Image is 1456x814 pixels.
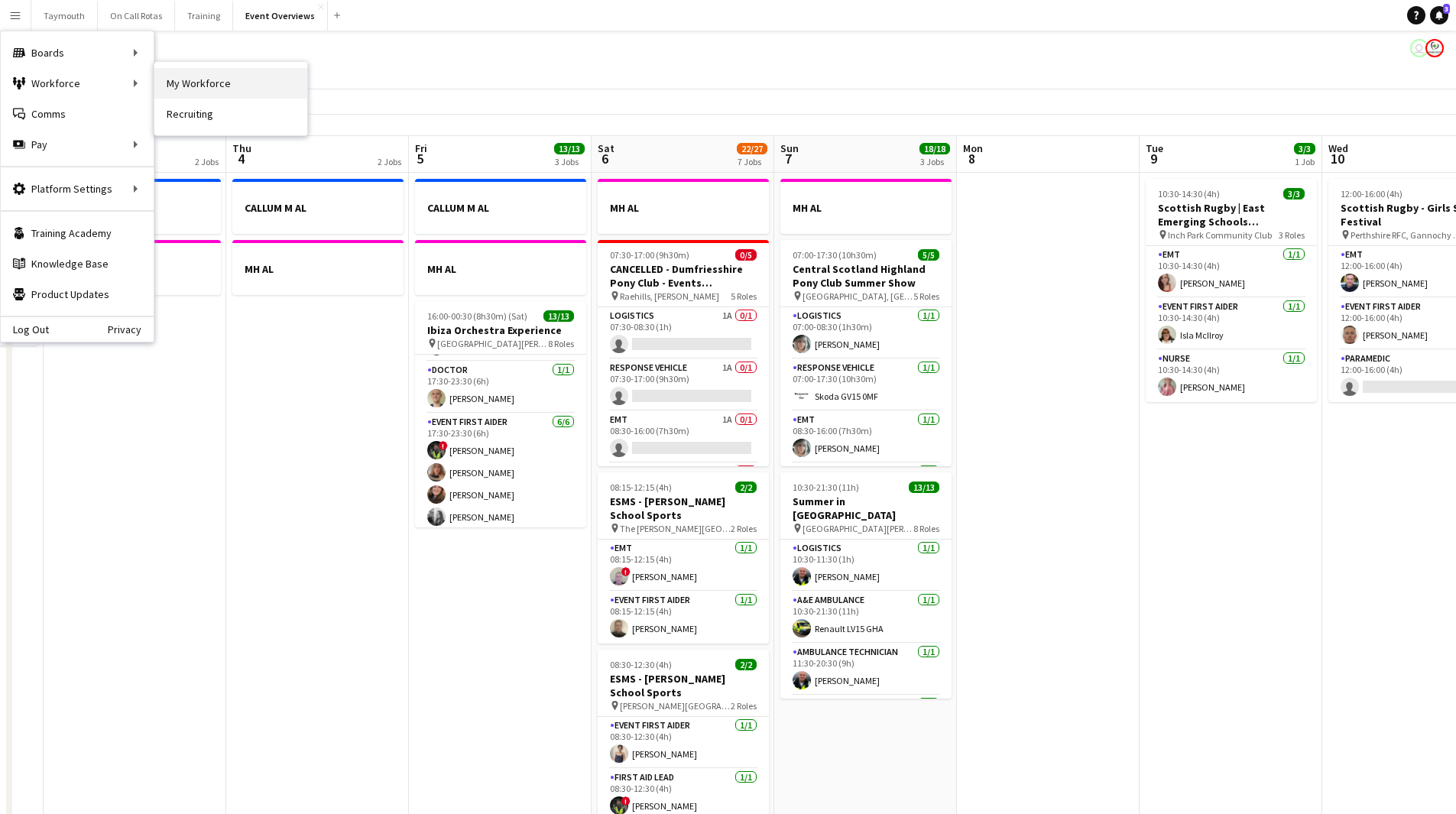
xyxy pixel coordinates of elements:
app-job-card: CALLUM M AL [232,179,404,234]
span: 2 Roles [731,700,757,712]
app-card-role: Logistics1/107:00-08:30 (1h30m)[PERSON_NAME] [780,307,952,359]
h3: CANCELLED - Dumfriesshire Pony Club - Events [GEOGRAPHIC_DATA] [598,262,769,290]
app-card-role: EMT1/108:15-12:15 (4h)![PERSON_NAME] [598,540,769,592]
span: 6 [595,150,615,167]
span: 5/5 [918,249,939,261]
a: Knowledge Base [1,248,154,279]
app-card-role: Paramedic0/1 [598,463,769,515]
app-job-card: 10:30-21:30 (11h)13/13Summer in [GEOGRAPHIC_DATA] [GEOGRAPHIC_DATA][PERSON_NAME], [GEOGRAPHIC_DAT... [780,472,952,699]
app-job-card: 16:00-00:30 (8h30m) (Sat)13/13Ibiza Orchestra Experience [GEOGRAPHIC_DATA][PERSON_NAME], [GEOGRAP... [415,301,586,527]
app-card-role: EMT1A0/108:30-16:00 (7h30m) [598,411,769,463]
app-card-role: Doctor1/117:30-23:30 (6h)[PERSON_NAME] [415,362,586,413]
span: Wed [1328,141,1348,155]
button: On Call Rotas [98,1,175,31]
h3: CALLUM M AL [415,201,586,215]
a: Log Out [1,323,49,336]
span: 13/13 [909,482,939,493]
app-card-role: Event First Aider6/617:30-23:30 (6h)![PERSON_NAME][PERSON_NAME][PERSON_NAME][PERSON_NAME] [415,413,586,576]
span: 5 [413,150,427,167]
span: 10 [1326,150,1348,167]
app-card-role: Response Vehicle1/107:00-17:30 (10h30m)Skoda GV15 0MF [780,359,952,411]
span: The [PERSON_NAME][GEOGRAPHIC_DATA] [620,523,731,534]
a: Recruiting [154,99,307,129]
span: 18/18 [919,143,950,154]
div: 3 Jobs [920,156,949,167]
span: 22/27 [737,143,767,154]
app-card-role: EMT1/108:30-16:00 (7h30m)[PERSON_NAME] [780,411,952,463]
app-job-card: 07:30-17:00 (9h30m)0/5CANCELLED - Dumfriesshire Pony Club - Events [GEOGRAPHIC_DATA] Raehills, [P... [598,240,769,466]
app-job-card: 07:00-17:30 (10h30m)5/5Central Scotland Highland Pony Club Summer Show [GEOGRAPHIC_DATA], [GEOGRA... [780,240,952,466]
span: 16:00-00:30 (8h30m) (Sat) [427,310,527,322]
app-card-role: Response Vehicle1A0/107:30-17:00 (9h30m) [598,359,769,411]
span: 12:00-16:00 (4h) [1341,188,1402,199]
app-card-role: Nurse1/110:30-14:30 (4h)[PERSON_NAME] [1146,350,1317,402]
span: Fri [415,141,427,155]
h3: ESMS - [PERSON_NAME] School Sports [598,495,769,522]
h3: Summer in [GEOGRAPHIC_DATA] [780,495,952,522]
h3: CALLUM M AL [232,201,404,215]
app-job-card: MH AL [780,179,952,234]
app-card-role: Event First Aider1/108:15-12:15 (4h)[PERSON_NAME] [598,592,769,644]
h3: MH AL [598,201,769,215]
app-card-role: Event First Aider1/108:30-12:30 (4h)[PERSON_NAME] [598,717,769,769]
span: [PERSON_NAME][GEOGRAPHIC_DATA] [620,700,731,712]
app-job-card: MH AL [415,240,586,295]
span: 2/2 [735,659,757,670]
span: 8 [961,150,983,167]
h3: Central Scotland Highland Pony Club Summer Show [780,262,952,290]
h3: MH AL [415,262,586,276]
app-card-role: A&E Ambulance1/110:30-21:30 (11h)Renault LV15 GHA [780,592,952,644]
span: 8 Roles [913,523,939,534]
div: 7 Jobs [738,156,767,167]
app-job-card: MH AL [598,179,769,234]
span: [GEOGRAPHIC_DATA][PERSON_NAME], [GEOGRAPHIC_DATA] [437,338,548,349]
app-job-card: MH AL [232,240,404,295]
span: Thu [232,141,251,155]
span: Mon [963,141,983,155]
span: 2 Roles [731,523,757,534]
h3: MH AL [780,201,952,215]
span: 5 Roles [731,290,757,302]
span: ! [439,441,448,450]
span: ! [621,796,631,806]
span: 07:30-17:00 (9h30m) [610,249,689,261]
span: ! [621,567,631,576]
h3: MH AL [232,262,404,276]
app-user-avatar: Operations Team [1410,39,1428,57]
div: Boards [1,37,154,68]
div: 2 Jobs [195,156,219,167]
span: 4 [230,150,251,167]
span: 13/13 [554,143,585,154]
button: Event Overviews [233,1,328,31]
a: Privacy [108,323,154,336]
div: Workforce [1,68,154,99]
span: 3/3 [1294,143,1315,154]
div: Platform Settings [1,174,154,204]
div: 2 Jobs [378,156,401,167]
app-user-avatar: Operations Manager [1425,39,1444,57]
span: [GEOGRAPHIC_DATA][PERSON_NAME], [GEOGRAPHIC_DATA] [803,523,913,534]
a: Product Updates [1,279,154,310]
span: 10:30-21:30 (11h) [793,482,859,493]
app-job-card: CALLUM M AL [415,179,586,234]
a: Comms [1,99,154,129]
span: 0/5 [735,249,757,261]
a: My Workforce [154,68,307,99]
app-card-role: EMT1/110:30-14:30 (4h)[PERSON_NAME] [1146,246,1317,298]
span: 07:00-17:30 (10h30m) [793,249,877,261]
button: Taymouth [31,1,98,31]
span: 08:30-12:30 (4h) [610,659,672,670]
span: 9 [1143,150,1163,167]
div: Pay [1,129,154,160]
app-job-card: 08:15-12:15 (4h)2/2ESMS - [PERSON_NAME] School Sports The [PERSON_NAME][GEOGRAPHIC_DATA]2 RolesEM... [598,472,769,644]
h3: ESMS - [PERSON_NAME] School Sports [598,672,769,699]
